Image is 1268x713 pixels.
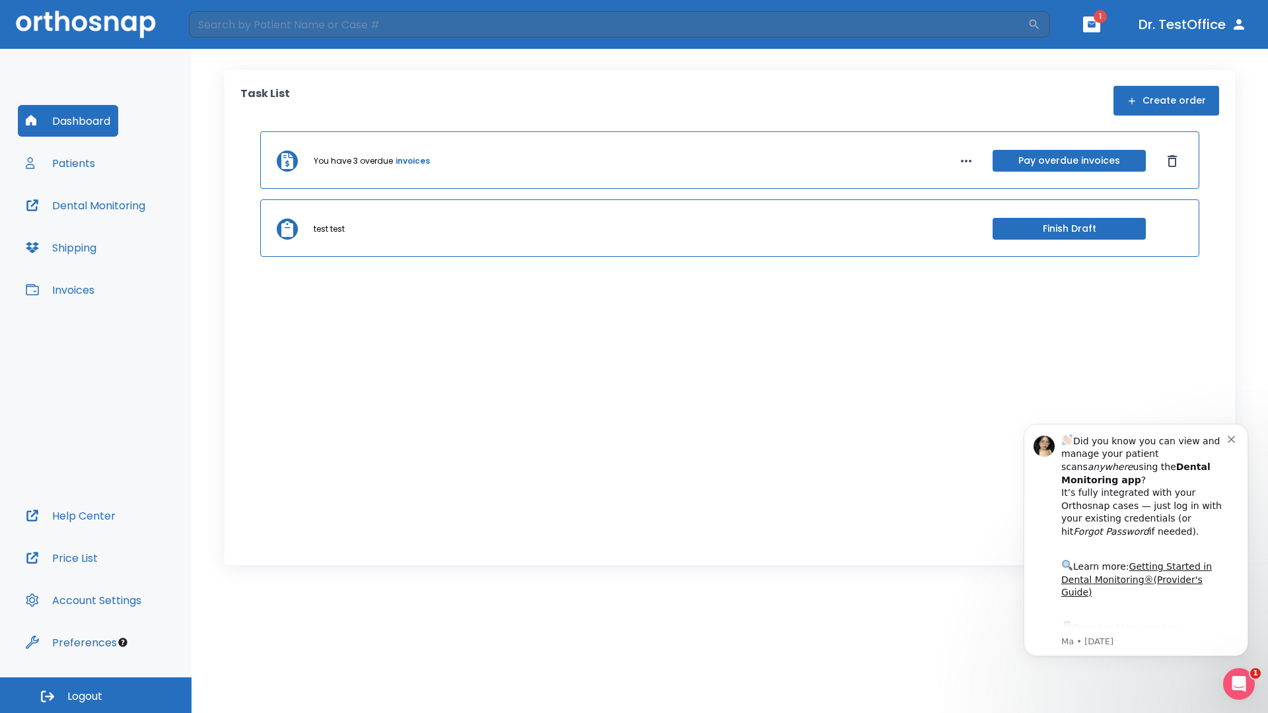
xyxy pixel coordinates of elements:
[18,274,102,306] button: Invoices
[57,219,175,242] a: App Store
[314,155,393,167] p: You have 3 overdue
[224,28,234,39] button: Dismiss notification
[189,11,1028,38] input: Search by Patient Name or Case #
[993,150,1146,172] button: Pay overdue invoices
[67,689,102,704] span: Logout
[18,542,106,574] button: Price List
[1004,404,1268,677] iframe: Intercom notifications message
[117,636,129,648] div: Tooltip anchor
[993,218,1146,240] button: Finish Draft
[1162,151,1183,172] button: Dismiss
[314,223,345,235] p: test test
[18,232,104,263] button: Shipping
[1094,10,1107,23] span: 1
[57,215,224,283] div: Download the app: | ​ Let us know if you need help getting started!
[18,627,125,658] button: Preferences
[1133,13,1252,36] button: Dr. TestOffice
[57,232,224,244] p: Message from Ma, sent 1w ago
[18,105,118,137] button: Dashboard
[18,500,123,531] button: Help Center
[240,86,290,116] p: Task List
[18,147,103,179] button: Patients
[18,584,149,616] button: Account Settings
[16,11,156,38] img: Orthosnap
[396,155,430,167] a: invoices
[18,189,153,221] button: Dental Monitoring
[1223,668,1255,700] iframe: Intercom live chat
[1113,86,1219,116] button: Create order
[1250,668,1261,679] span: 1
